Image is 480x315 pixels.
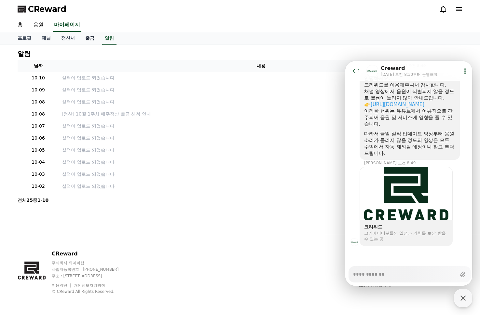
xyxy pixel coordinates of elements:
[42,198,48,203] strong: 10
[20,135,57,142] p: 10-06
[62,111,460,117] a: [정산] 10월 1주차 매주정산 출금 신청 안내
[20,75,57,81] p: 10-10
[74,283,105,288] a: 개인정보처리방침
[62,183,460,190] a: 실적이 업로드 되었습니다
[52,283,72,288] a: 이용약관
[20,99,57,105] p: 10-08
[62,171,460,178] a: 실적이 업로드 되었습니다
[56,32,80,45] a: 정산서
[62,99,460,105] a: 실적이 업로드 되었습니다
[62,87,460,93] a: 실적이 업로드 되었습니다
[62,75,460,81] a: 실적이 업로드 되었습니다
[36,32,56,45] a: 채널
[28,4,66,14] span: CReward
[20,147,57,154] p: 10-05
[20,159,57,166] p: 10-04
[18,60,59,72] th: 날짜
[59,60,463,72] th: 내용
[12,32,36,45] a: 프로필
[20,183,57,190] p: 10-02
[20,171,57,178] p: 10-03
[20,87,57,93] p: 10-09
[52,250,131,258] p: CReward
[18,50,31,57] h4: 알림
[52,289,131,294] p: © CReward All Rights Reserved.
[52,273,131,279] p: 주소 : [STREET_ADDRESS]
[27,198,33,203] strong: 25
[52,260,131,266] p: 주식회사 와이피랩
[37,198,41,203] strong: 1
[20,123,57,130] p: 10-07
[62,123,460,130] a: 실적이 업로드 되었습니다
[18,197,49,203] p: 전체 중 -
[345,61,472,286] iframe: Channel chat
[20,111,57,117] p: 10-08
[18,4,66,14] a: CReward
[52,267,131,272] p: 사업자등록번호 : [PHONE_NUMBER]
[53,18,81,32] a: 마이페이지
[62,135,460,142] a: 실적이 업로드 되었습니다
[80,32,100,45] a: 출금
[12,18,28,32] a: 홈
[28,18,49,32] a: 음원
[62,159,460,166] a: 실적이 업로드 되었습니다
[62,147,460,154] a: 실적이 업로드 되었습니다
[102,32,117,45] a: 알림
